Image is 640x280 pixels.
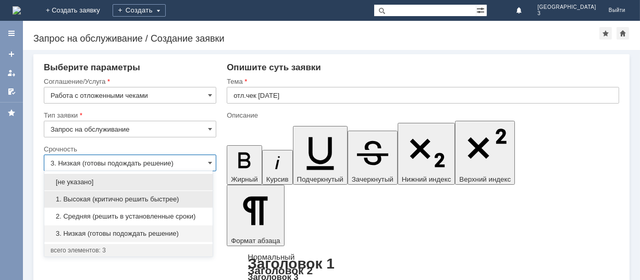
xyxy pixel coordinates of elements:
[51,195,206,203] span: 1. Высокая (критично решить быстрее)
[227,112,617,119] div: Описание
[227,185,284,246] button: Формат абзаца
[262,150,293,185] button: Курсив
[227,145,262,185] button: Жирный
[13,6,21,15] img: logo
[402,175,451,183] span: Нижний индекс
[51,178,206,186] span: [не указано]
[44,62,140,72] span: Выберите параметры
[537,4,596,10] span: [GEOGRAPHIC_DATA]
[231,237,280,245] span: Формат абзаца
[231,175,258,183] span: Жирный
[248,252,294,261] a: Нормальный
[227,78,617,85] div: Тема
[51,212,206,221] span: 2. Средняя (решить в установленные сроки)
[599,27,612,40] div: Добавить в избранное
[617,27,629,40] div: Сделать домашней страницей
[297,175,343,183] span: Подчеркнутый
[3,46,20,62] a: Создать заявку
[352,175,393,183] span: Зачеркнутый
[266,175,289,183] span: Курсив
[455,121,515,185] button: Верхний индекс
[398,123,456,185] button: Нижний индекс
[459,175,511,183] span: Верхний индекс
[33,33,599,44] div: Запрос на обслуживание / Создание заявки
[537,10,596,17] span: 3
[348,131,398,185] button: Зачеркнутый
[248,256,335,272] a: Заголовок 1
[13,6,21,15] a: Перейти на домашнюю страницу
[3,83,20,100] a: Мои согласования
[293,126,348,185] button: Подчеркнутый
[113,4,166,17] div: Создать
[3,65,20,81] a: Мои заявки
[248,264,313,276] a: Заголовок 2
[51,246,206,254] div: всего элементов: 3
[51,230,206,238] span: 3. Низкая (готовы подождать решение)
[476,5,487,15] span: Расширенный поиск
[44,112,214,119] div: Тип заявки
[44,78,214,85] div: Соглашение/Услуга
[44,146,214,152] div: Срочность
[227,62,321,72] span: Опишите суть заявки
